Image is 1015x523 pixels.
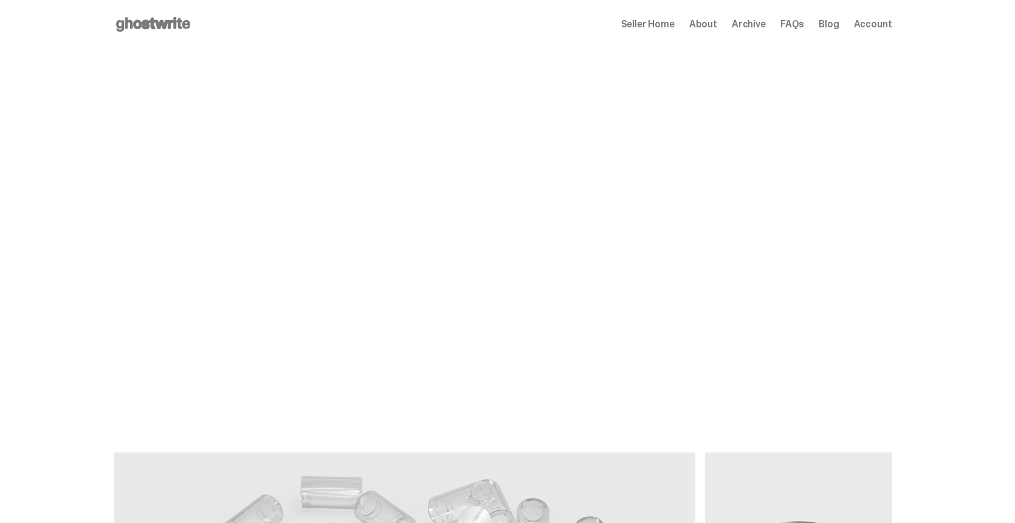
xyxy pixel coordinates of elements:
[732,19,766,29] a: Archive
[689,19,717,29] a: About
[129,279,170,288] span: Archived
[114,387,221,414] a: View the Recap
[819,19,839,29] a: Blog
[854,19,892,29] a: Account
[621,19,675,29] a: Seller Home
[114,334,430,367] p: This was the first ghostwrite x MLB blind box ever created. The first MLB rookie ghosts. The firs...
[114,300,430,330] h2: MLB "Game Face"
[780,19,804,29] a: FAQs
